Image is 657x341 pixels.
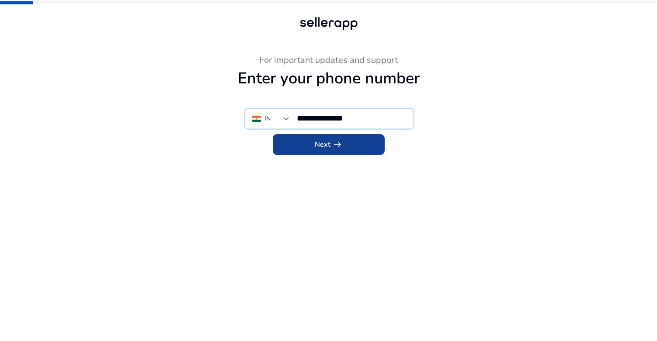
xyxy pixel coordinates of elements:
[88,55,569,65] h3: For important updates and support
[264,114,271,124] div: IN
[332,139,343,150] span: arrow_right_alt
[88,69,569,88] h1: Enter your phone number
[315,139,343,150] span: Next
[273,134,385,155] button: Nextarrow_right_alt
